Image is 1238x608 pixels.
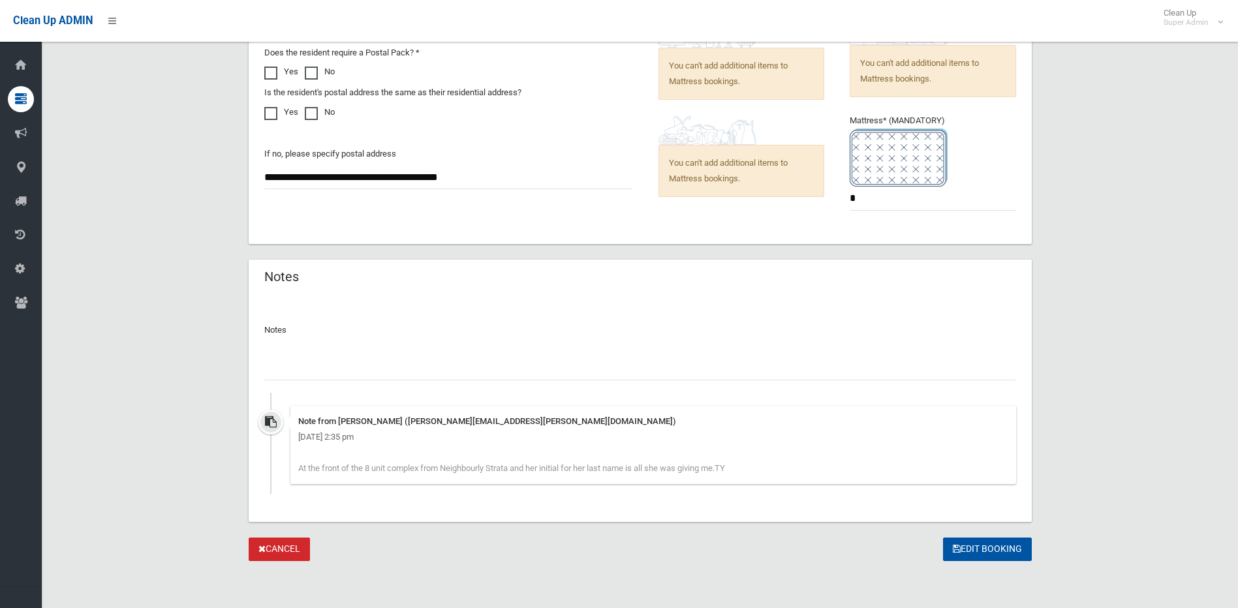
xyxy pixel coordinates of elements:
div: Note from [PERSON_NAME] ([PERSON_NAME][EMAIL_ADDRESS][PERSON_NAME][DOMAIN_NAME]) [298,414,1008,429]
span: You can't add additional items to Mattress bookings. [658,48,825,100]
span: Mattress* (MANDATORY) [850,115,1016,187]
span: You can't add additional items to Mattress bookings. [658,145,825,197]
img: e7408bece873d2c1783593a074e5cb2f.png [850,129,948,187]
span: Clean Up [1157,8,1222,27]
small: Super Admin [1164,18,1209,27]
header: Notes [249,264,315,290]
span: You can't add additional items to Mattress bookings. [850,45,1016,97]
span: At the front of the 8 unit complex from Neighbourly Strata and her initial for her last name is a... [298,463,725,473]
p: Notes [264,322,1016,338]
label: If no, please specify postal address [264,146,396,162]
label: No [305,64,335,80]
label: Is the resident's postal address the same as their residential address? [264,85,521,100]
button: Edit Booking [943,538,1032,562]
div: [DATE] 2:35 pm [298,429,1008,445]
label: Does the resident require a Postal Pack? * [264,45,420,61]
label: Yes [264,104,298,120]
label: No [305,104,335,120]
a: Cancel [249,538,310,562]
img: b13cc3517677393f34c0a387616ef184.png [658,115,756,145]
span: Clean Up ADMIN [13,14,93,27]
label: Yes [264,64,298,80]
